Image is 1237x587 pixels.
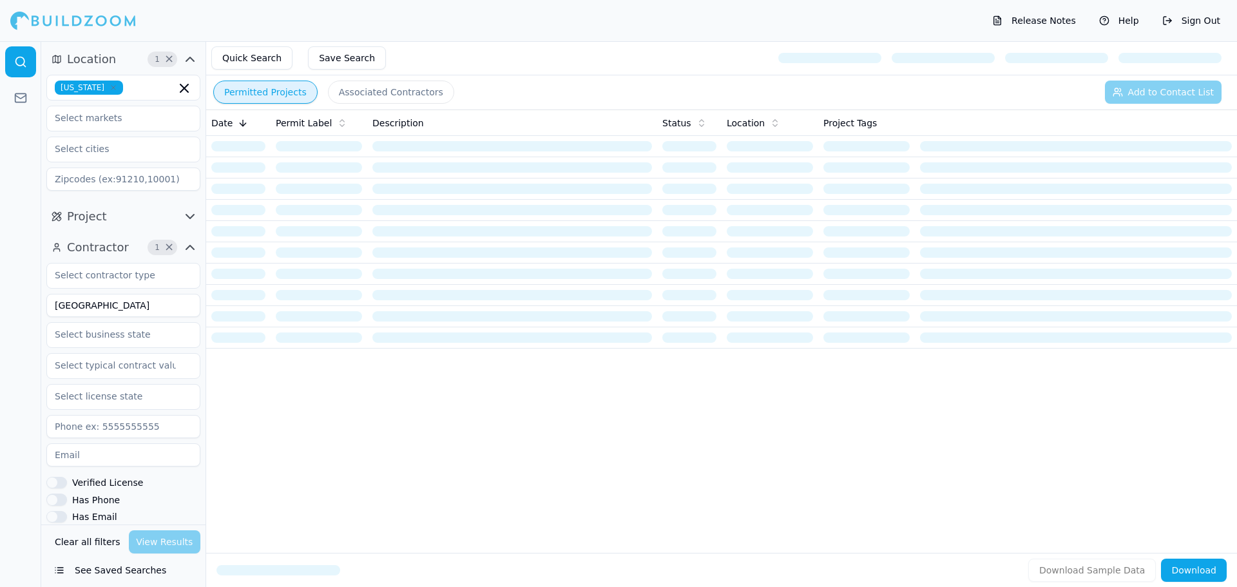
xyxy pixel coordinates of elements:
[67,238,129,256] span: Contractor
[46,168,200,191] input: Zipcodes (ex:91210,10001)
[727,117,765,130] span: Location
[211,117,233,130] span: Date
[55,81,123,95] span: [US_STATE]
[151,53,164,66] span: 1
[52,530,124,553] button: Clear all filters
[213,81,318,104] button: Permitted Projects
[308,46,386,70] button: Save Search
[1161,559,1227,582] button: Download
[47,137,184,160] input: Select cities
[823,117,877,130] span: Project Tags
[276,117,332,130] span: Permit Label
[328,81,454,104] button: Associated Contractors
[46,443,200,467] input: Email
[662,117,691,130] span: Status
[46,294,200,317] input: Business name
[164,56,174,63] span: Clear Location filters
[47,323,184,346] input: Select business state
[46,206,200,227] button: Project
[67,207,107,226] span: Project
[72,496,120,505] label: Has Phone
[1156,10,1227,31] button: Sign Out
[67,50,116,68] span: Location
[46,237,200,258] button: Contractor1Clear Contractor filters
[47,385,184,408] input: Select license state
[46,415,200,438] input: Phone ex: 5555555555
[47,354,184,377] input: Select typical contract value
[46,559,200,582] button: See Saved Searches
[211,46,292,70] button: Quick Search
[164,244,174,251] span: Clear Contractor filters
[72,512,117,521] label: Has Email
[372,117,424,130] span: Description
[986,10,1082,31] button: Release Notes
[1093,10,1146,31] button: Help
[47,264,184,287] input: Select contractor type
[151,241,164,254] span: 1
[46,49,200,70] button: Location1Clear Location filters
[47,106,184,130] input: Select markets
[72,478,143,487] label: Verified License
